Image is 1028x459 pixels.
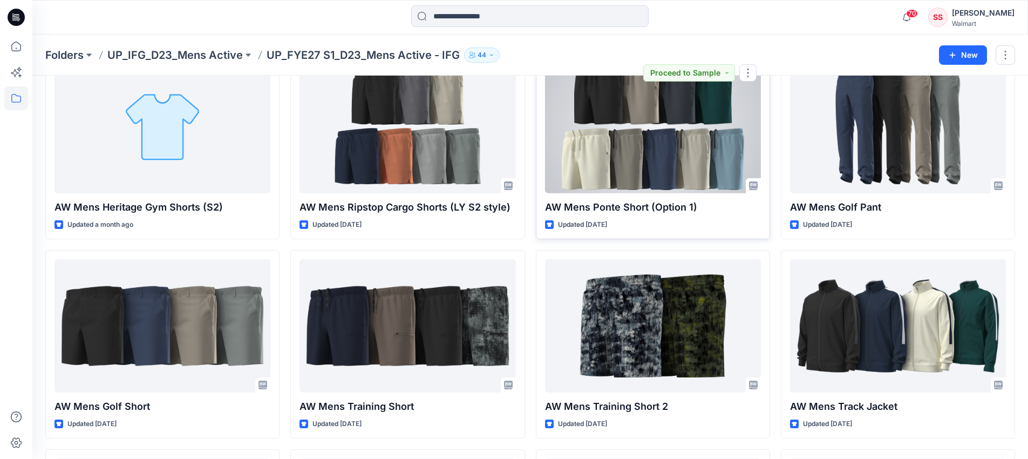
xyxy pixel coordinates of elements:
[107,48,243,63] a: UP_IFG_D23_Mens Active
[312,219,362,231] p: Updated [DATE]
[299,259,515,393] a: AW Mens Training Short
[545,399,761,414] p: AW Mens Training Short 2
[464,48,500,63] button: 44
[558,418,607,430] p: Updated [DATE]
[928,8,948,27] div: SS
[790,399,1006,414] p: AW Mens Track Jacket
[558,219,607,231] p: Updated [DATE]
[67,219,133,231] p: Updated a month ago
[790,200,1006,215] p: AW Mens Golf Pant
[299,60,515,193] a: AW Mens Ripstop Cargo Shorts (LY S2 style)
[803,219,852,231] p: Updated [DATE]
[55,60,270,193] a: AW Mens Heritage Gym Shorts (S2)
[545,60,761,193] a: AW Mens Ponte Short (Option 1)
[55,399,270,414] p: AW Mens Golf Short
[952,6,1015,19] div: [PERSON_NAME]
[55,259,270,393] a: AW Mens Golf Short
[299,200,515,215] p: AW Mens Ripstop Cargo Shorts (LY S2 style)
[790,60,1006,193] a: AW Mens Golf Pant
[952,19,1015,28] div: Walmart
[790,259,1006,393] a: AW Mens Track Jacket
[545,200,761,215] p: AW Mens Ponte Short (Option 1)
[939,45,987,65] button: New
[906,9,918,18] span: 70
[312,418,362,430] p: Updated [DATE]
[803,418,852,430] p: Updated [DATE]
[45,48,84,63] a: Folders
[478,49,486,61] p: 44
[55,200,270,215] p: AW Mens Heritage Gym Shorts (S2)
[545,259,761,393] a: AW Mens Training Short 2
[267,48,460,63] p: UP_FYE27 S1_D23_Mens Active - IFG
[67,418,117,430] p: Updated [DATE]
[299,399,515,414] p: AW Mens Training Short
